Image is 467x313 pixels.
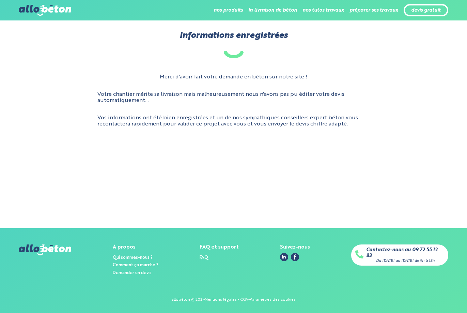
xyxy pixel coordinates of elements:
[411,8,441,13] a: devis gratuit
[214,2,243,18] li: nos produits
[349,2,398,18] li: préparer ses travaux
[19,244,71,255] img: allobéton
[113,263,158,267] a: Comment ça marche ?
[200,255,208,260] a: FAQ
[376,259,435,263] div: Du [DATE] au [DATE] de 9h à 18h
[203,298,205,302] div: -
[97,115,370,128] p: Vos informations ont été bien enregistrées et un de nos sympathiques conseillers expert béton vou...
[248,298,250,302] div: -
[97,91,370,104] p: Votre chantier mérite sa livraison mais malheureusement nous n'avons pas pu éditer votre devis au...
[205,298,237,302] a: Mentions légales
[240,298,248,302] a: CGV
[160,74,307,80] p: Merci d'avoir fait votre demande en béton sur notre site !
[250,298,296,302] a: Paramètres des cookies
[366,247,444,258] a: Contactez-nous au 09 72 55 12 83
[113,255,153,260] a: Qui sommes-nous ?
[19,5,71,16] img: allobéton
[238,298,239,302] span: -
[302,2,344,18] li: nos tutos travaux
[171,298,203,302] div: allobéton @ 2021
[280,244,310,250] div: Suivez-nous
[113,271,152,275] a: Demander un devis
[200,244,239,250] div: FAQ et support
[248,2,297,18] li: la livraison de béton
[406,286,460,305] iframe: Help widget launcher
[113,244,158,250] div: A propos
